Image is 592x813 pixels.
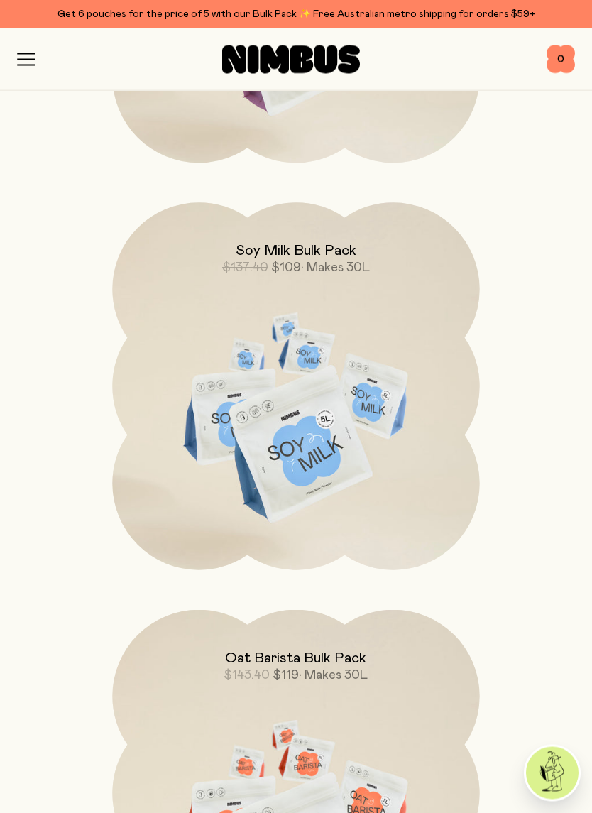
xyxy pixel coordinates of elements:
[299,670,368,682] span: • Makes 30L
[271,262,301,275] span: $109
[225,650,366,667] h2: Oat Barista Bulk Pack
[236,243,356,260] h2: Soy Milk Bulk Pack
[547,45,575,74] button: 0
[224,670,270,682] span: $143.40
[526,747,579,800] img: agent
[301,262,370,275] span: • Makes 30L
[17,6,575,23] div: Get 6 pouches for the price of 5 with our Bulk Pack ✨ Free Australian metro shipping for orders $59+
[112,203,479,570] a: Soy Milk Bulk Pack$137.40$109• Makes 30L
[222,262,268,275] span: $137.40
[273,670,299,682] span: $119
